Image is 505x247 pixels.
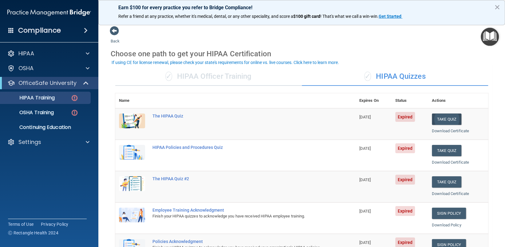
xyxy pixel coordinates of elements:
[4,124,88,130] p: Continuing Education
[4,95,55,101] p: HIPAA Training
[111,31,120,43] a: Back
[115,93,149,108] th: Name
[432,114,461,125] button: Take Quiz
[41,221,69,227] a: Privacy Policy
[359,115,371,119] span: [DATE]
[18,26,61,35] h4: Compliance
[71,109,78,117] img: danger-circle.6113f641.png
[7,138,89,146] a: Settings
[356,93,392,108] th: Expires On
[481,28,499,46] button: Open Resource Center
[8,221,34,227] a: Terms of Use
[71,94,78,102] img: danger-circle.6113f641.png
[18,138,41,146] p: Settings
[432,223,461,227] a: Download Policy
[7,65,89,72] a: OSHA
[152,213,325,220] div: Finish your HIPAA quizzes to acknowledge you have received HIPAA employee training.
[4,110,54,116] p: OSHA Training
[364,72,371,81] span: ✓
[7,79,89,87] a: OfficeSafe University
[18,79,77,87] p: OfficeSafe University
[111,45,493,63] div: Choose one path to get your HIPAA Certification
[320,14,379,19] span: ! That's what we call a win-win.
[115,67,302,86] div: HIPAA Officer Training
[359,177,371,182] span: [DATE]
[152,114,325,118] div: The HIPAA Quiz
[395,143,415,153] span: Expired
[432,191,469,196] a: Download Certificate
[359,146,371,151] span: [DATE]
[432,176,461,188] button: Take Quiz
[8,230,58,236] span: Ⓒ Rectangle Health 2024
[118,5,485,10] p: Earn $100 for every practice you refer to Bridge Compliance!
[395,206,415,216] span: Expired
[359,209,371,213] span: [DATE]
[428,93,488,108] th: Actions
[152,176,325,181] div: The HIPAA Quiz #2
[118,14,293,19] span: Refer a friend at any practice, whether it's medical, dental, or any other speciality, and score a
[432,208,466,219] a: Sign Policy
[395,112,415,122] span: Expired
[7,6,91,19] img: PMB logo
[152,145,325,150] div: HIPAA Policies and Procedures Quiz
[165,72,172,81] span: ✓
[432,160,469,165] a: Download Certificate
[111,59,340,66] button: If using CE for license renewal, please check your state's requirements for online vs. live cours...
[293,14,320,19] strong: $100 gift card
[152,239,325,244] div: Policies Acknowledgment
[392,93,428,108] th: Status
[18,50,34,57] p: HIPAA
[112,60,339,65] div: If using CE for license renewal, please check your state's requirements for online vs. live cours...
[432,129,469,133] a: Download Certificate
[379,14,402,19] a: Get Started
[379,14,401,19] strong: Get Started
[302,67,488,86] div: HIPAA Quizzes
[494,2,500,12] button: Close
[359,240,371,245] span: [DATE]
[432,145,461,156] button: Take Quiz
[7,50,89,57] a: HIPAA
[152,208,325,213] div: Employee Training Acknowledgment
[395,175,415,185] span: Expired
[18,65,34,72] p: OSHA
